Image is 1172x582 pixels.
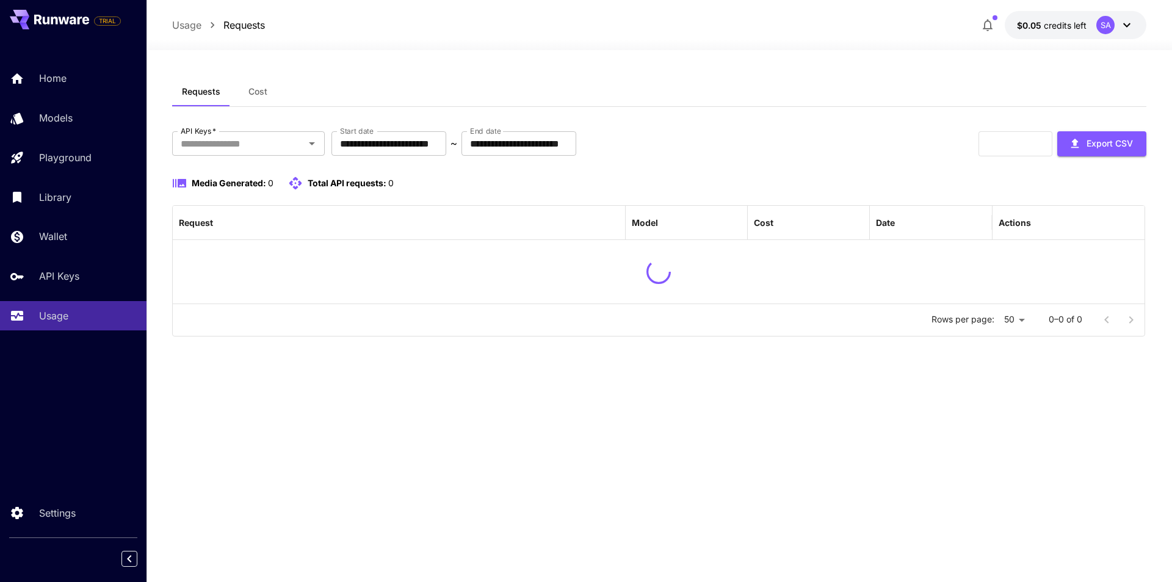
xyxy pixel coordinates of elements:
[1044,20,1087,31] span: credits left
[182,86,220,97] span: Requests
[181,126,216,136] label: API Keys
[470,126,501,136] label: End date
[248,86,267,97] span: Cost
[39,190,71,205] p: Library
[1017,19,1087,32] div: $0.0462
[1005,11,1146,39] button: $0.0462SA
[94,13,121,28] span: Add your payment card to enable full platform functionality.
[39,71,67,85] p: Home
[1096,16,1115,34] div: SA
[172,18,265,32] nav: breadcrumb
[1017,20,1044,31] span: $0.05
[179,217,213,228] div: Request
[223,18,265,32] a: Requests
[39,308,68,323] p: Usage
[39,269,79,283] p: API Keys
[192,178,266,188] span: Media Generated:
[39,229,67,244] p: Wallet
[999,217,1031,228] div: Actions
[340,126,374,136] label: Start date
[1057,131,1146,156] button: Export CSV
[121,551,137,567] button: Collapse sidebar
[131,548,146,570] div: Collapse sidebar
[39,150,92,165] p: Playground
[268,178,273,188] span: 0
[876,217,895,228] div: Date
[632,217,658,228] div: Model
[1049,313,1082,326] p: 0–0 of 0
[95,16,120,26] span: TRIAL
[303,135,320,152] button: Open
[450,136,457,151] p: ~
[39,111,73,125] p: Models
[172,18,201,32] a: Usage
[931,313,994,326] p: Rows per page:
[754,217,773,228] div: Cost
[39,506,76,520] p: Settings
[308,178,386,188] span: Total API requests:
[388,178,394,188] span: 0
[999,311,1029,329] div: 50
